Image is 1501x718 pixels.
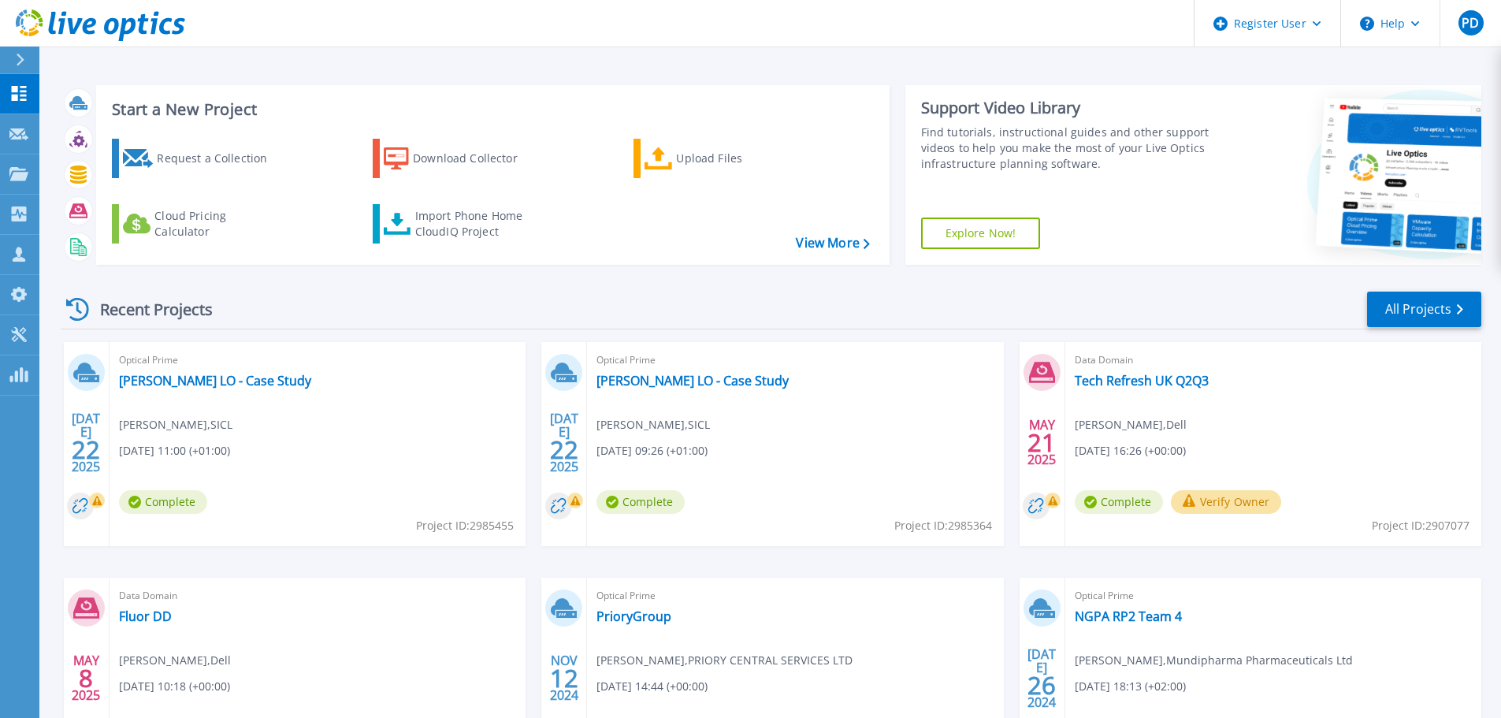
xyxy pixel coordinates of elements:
span: Optical Prime [596,587,994,605]
a: NGPA RP2 Team 4 [1075,608,1182,624]
span: 21 [1027,436,1056,449]
a: [PERSON_NAME] LO - Case Study [596,373,789,389]
span: [DATE] 11:00 (+01:00) [119,442,230,459]
span: [DATE] 18:13 (+02:00) [1075,678,1186,695]
span: Data Domain [119,587,516,605]
span: 26 [1027,679,1056,692]
span: Complete [119,490,207,514]
span: Project ID: 2985364 [894,517,992,534]
div: [DATE] 2024 [1027,649,1057,707]
div: MAY 2025 [71,649,101,707]
span: [DATE] 14:44 (+00:00) [596,678,708,695]
a: View More [796,236,869,251]
span: [PERSON_NAME] , SICL [596,416,710,433]
a: PrioryGroup [596,608,671,624]
span: [DATE] 16:26 (+00:00) [1075,442,1186,459]
a: Cloud Pricing Calculator [112,204,288,244]
span: [DATE] 10:18 (+00:00) [119,678,230,695]
div: [DATE] 2025 [549,414,579,471]
span: [PERSON_NAME] , Dell [119,652,231,669]
div: Find tutorials, instructional guides and other support videos to help you make the most of your L... [921,125,1215,172]
div: Import Phone Home CloudIQ Project [415,208,538,240]
a: Download Collector [373,139,548,178]
span: [PERSON_NAME] , Mundipharma Pharmaceuticals Ltd [1075,652,1353,669]
span: [PERSON_NAME] , PRIORY CENTRAL SERVICES LTD [596,652,853,669]
span: Project ID: 2907077 [1372,517,1469,534]
span: Complete [1075,490,1163,514]
div: Cloud Pricing Calculator [154,208,281,240]
div: Support Video Library [921,98,1215,118]
div: Recent Projects [61,290,234,329]
a: Fluor DD [119,608,172,624]
span: [PERSON_NAME] , SICL [119,416,232,433]
span: Optical Prime [1075,587,1472,605]
a: Tech Refresh UK Q2Q3 [1075,373,1209,389]
span: Project ID: 2985455 [416,517,514,534]
a: Upload Files [633,139,809,178]
a: [PERSON_NAME] LO - Case Study [119,373,311,389]
div: Upload Files [676,143,802,174]
span: Optical Prime [596,352,994,369]
span: 8 [79,671,93,685]
div: Request a Collection [157,143,283,174]
h3: Start a New Project [112,101,869,118]
a: Request a Collection [112,139,288,178]
a: Explore Now! [921,218,1041,249]
span: Optical Prime [119,352,516,369]
span: Data Domain [1075,352,1472,369]
span: Complete [596,490,685,514]
span: 22 [550,443,578,456]
div: MAY 2025 [1027,414,1057,471]
span: [DATE] 09:26 (+01:00) [596,442,708,459]
span: 12 [550,671,578,685]
div: Download Collector [413,143,539,174]
button: Verify Owner [1171,490,1282,514]
div: NOV 2024 [549,649,579,707]
a: All Projects [1367,292,1481,327]
div: [DATE] 2025 [71,414,101,471]
span: PD [1462,17,1479,29]
span: [PERSON_NAME] , Dell [1075,416,1187,433]
span: 22 [72,443,100,456]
